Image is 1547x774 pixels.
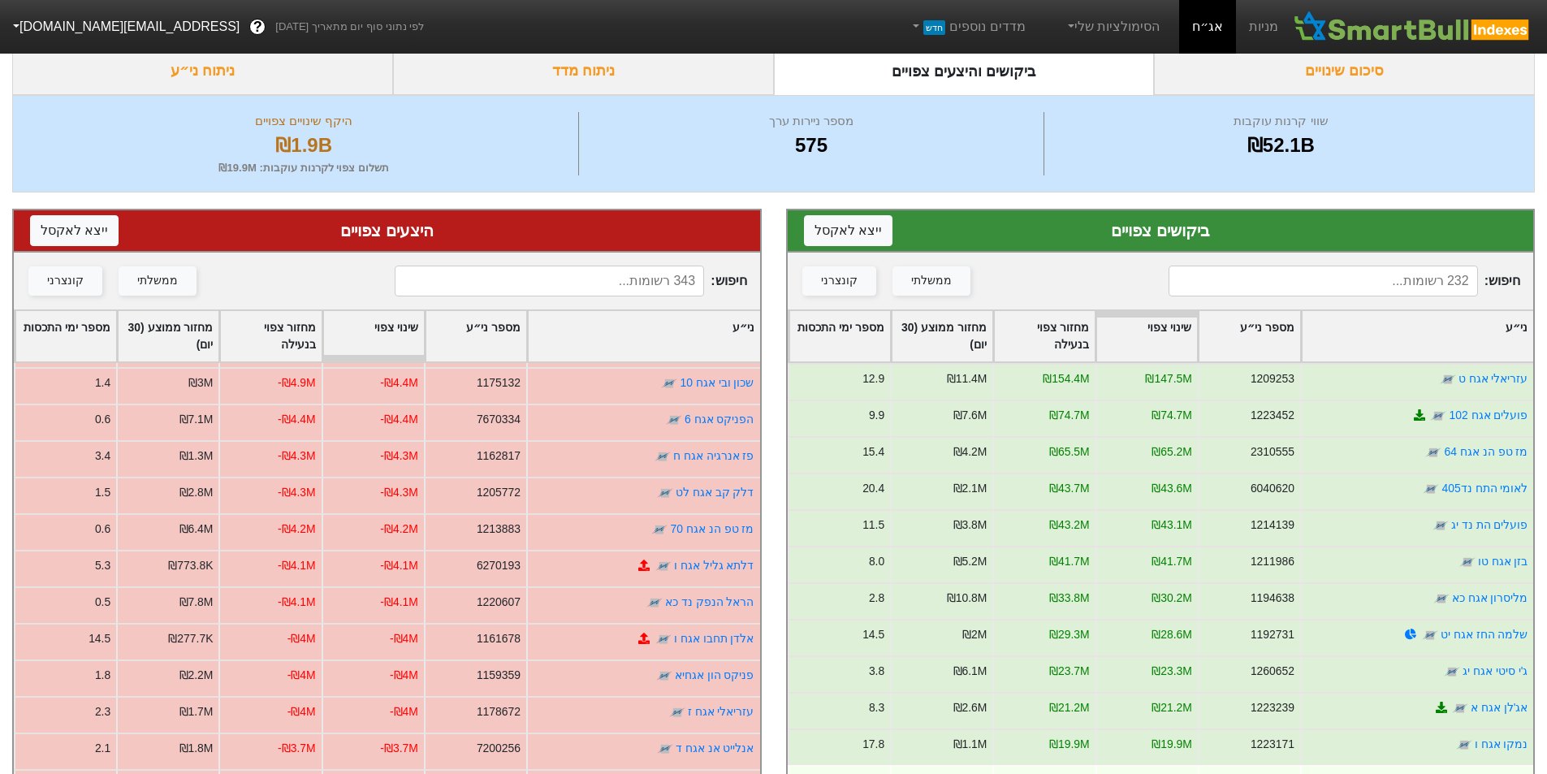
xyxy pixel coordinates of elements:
div: 15.4 [862,443,884,461]
a: הראל הנפק נד כא [665,595,754,608]
div: ביקושים צפויים [804,218,1518,243]
a: לאומי התח נד405 [1441,482,1528,495]
img: tase link [1458,554,1475,570]
div: 1.5 [95,484,110,501]
a: פז אנרגיה אגח ח [673,449,754,462]
img: tase link [1430,408,1446,424]
div: ממשלתי [137,272,178,290]
div: ₪3M [188,374,213,391]
div: ₪5.2M [953,553,987,570]
div: 8.0 [868,553,884,570]
div: -₪4.4M [278,411,316,428]
div: -₪4M [390,667,418,684]
img: tase link [1455,737,1471,753]
img: tase link [1451,700,1467,716]
span: חיפוש : [395,266,746,296]
a: אנלייט אנ אגח ד [676,742,754,755]
img: tase link [657,741,673,757]
a: אלדן תחבו אגח ו [674,632,754,645]
div: 1161678 [477,630,521,647]
img: tase link [655,558,672,574]
div: 6040620 [1250,480,1294,497]
div: ₪41.7M [1048,553,1089,570]
a: שכון ובי אגח 10 [680,376,754,389]
img: tase link [1423,481,1439,497]
div: -₪3.7M [380,740,418,757]
img: tase link [657,485,673,501]
div: 3.8 [868,663,884,680]
img: tase link [1439,371,1455,387]
div: סיכום שינויים [1154,47,1535,95]
div: 575 [583,131,1039,160]
div: ₪74.7M [1152,407,1192,424]
div: 1162817 [477,448,521,465]
div: 1223452 [1250,407,1294,424]
button: ייצא לאקסל [804,215,892,246]
div: ₪29.3M [1048,626,1089,643]
div: מספר ניירות ערך [583,112,1039,131]
div: ₪3.8M [953,517,987,534]
div: -₪4M [287,667,316,684]
div: -₪4.2M [380,521,418,538]
div: 7200256 [477,740,521,757]
a: דלק קב אגח לט [676,486,754,499]
a: שלמה החז אגח יט [1440,628,1528,641]
div: 1175132 [477,374,521,391]
div: ₪21.2M [1048,699,1089,716]
div: 1209253 [1250,370,1294,387]
img: tase link [646,595,663,611]
a: הסימולציות שלי [1058,11,1167,43]
div: 3.4 [95,448,110,465]
div: 1223239 [1250,699,1294,716]
div: -₪4M [287,703,316,720]
div: ₪2.1M [953,480,987,497]
div: 2.8 [868,590,884,607]
div: 1211986 [1250,553,1294,570]
div: 5.3 [95,557,110,574]
div: 0.5 [95,594,110,611]
a: דלתא גליל אגח ו [674,559,754,572]
div: ₪23.7M [1048,663,1089,680]
div: -₪4.2M [278,521,316,538]
div: 1223171 [1250,736,1294,753]
div: ₪74.7M [1048,407,1089,424]
div: ₪33.8M [1048,590,1089,607]
img: tase link [1421,627,1437,643]
img: SmartBull [1291,11,1534,43]
span: חיפוש : [1169,266,1520,296]
a: ג'י סיטי אגח יג [1463,664,1528,677]
div: ₪43.7M [1048,480,1089,497]
img: tase link [655,631,672,647]
div: ₪28.6M [1152,626,1192,643]
div: קונצרני [821,272,858,290]
button: קונצרני [28,266,102,296]
div: ₪1.8M [179,740,214,757]
div: Toggle SortBy [528,311,759,361]
div: -₪4.9M [278,374,316,391]
img: tase link [1432,590,1449,607]
div: ₪154.4M [1043,370,1089,387]
div: ₪30.2M [1152,590,1192,607]
div: -₪4.1M [380,594,418,611]
a: עזריאלי אגח ז [688,705,754,718]
span: חדש [923,20,945,35]
div: -₪4M [287,630,316,647]
div: ₪7.1M [179,411,214,428]
div: Toggle SortBy [789,311,890,361]
div: ₪2.8M [179,484,214,501]
div: Toggle SortBy [118,311,218,361]
div: 1178672 [477,703,521,720]
div: 1.4 [95,374,110,391]
div: -₪4.4M [380,411,418,428]
a: מז טפ הנ אגח 64 [1444,445,1528,458]
div: 9.9 [868,407,884,424]
div: ₪7.6M [953,407,987,424]
div: 11.5 [862,517,884,534]
div: 6270193 [477,557,521,574]
img: tase link [655,448,671,465]
div: ₪6.4M [179,521,214,538]
div: שווי קרנות עוקבות [1048,112,1514,131]
button: ממשלתי [892,266,970,296]
img: tase link [661,375,677,391]
div: ניתוח מדד [393,47,774,95]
